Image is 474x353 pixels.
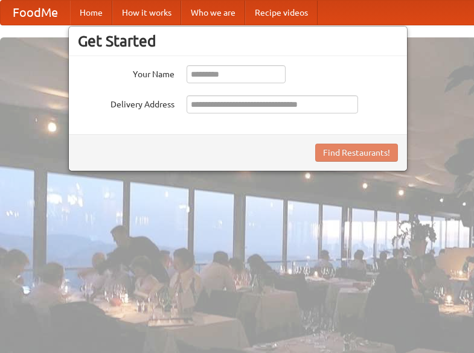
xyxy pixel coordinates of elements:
[78,95,175,110] label: Delivery Address
[78,32,398,50] h3: Get Started
[78,65,175,80] label: Your Name
[70,1,112,25] a: Home
[315,144,398,162] button: Find Restaurants!
[181,1,245,25] a: Who we are
[245,1,318,25] a: Recipe videos
[112,1,181,25] a: How it works
[1,1,70,25] a: FoodMe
